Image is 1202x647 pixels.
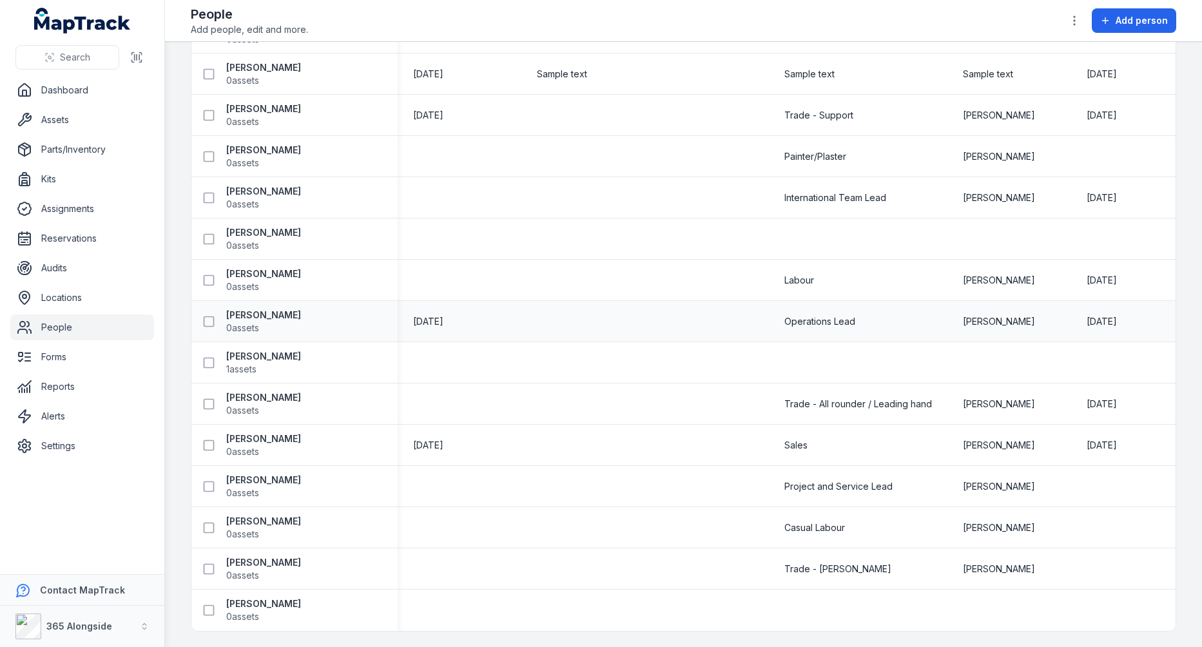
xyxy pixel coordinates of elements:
[226,74,259,87] span: 0 assets
[226,267,301,293] a: [PERSON_NAME]0assets
[226,350,301,376] a: [PERSON_NAME]1assets
[784,439,808,452] span: Sales
[963,109,1035,122] span: [PERSON_NAME]
[10,137,154,162] a: Parts/Inventory
[226,198,259,211] span: 0 assets
[226,487,259,499] span: 0 assets
[784,109,853,122] span: Trade - Support
[10,314,154,340] a: People
[784,150,846,163] span: Painter/Plaster
[963,315,1035,328] span: [PERSON_NAME]
[784,521,845,534] span: Casual Labour
[226,474,301,487] strong: [PERSON_NAME]
[226,528,259,541] span: 0 assets
[226,309,301,322] strong: [PERSON_NAME]
[226,267,301,280] strong: [PERSON_NAME]
[413,315,443,328] time: 05/06/2023, 10:00:00 am
[10,255,154,281] a: Audits
[226,226,301,252] a: [PERSON_NAME]0assets
[226,102,301,115] strong: [PERSON_NAME]
[1087,68,1117,81] time: 01/01/2023, 11:00:00 am
[226,363,257,376] span: 1 assets
[226,556,301,582] a: [PERSON_NAME]0assets
[226,391,301,404] strong: [PERSON_NAME]
[226,144,301,157] strong: [PERSON_NAME]
[15,45,119,70] button: Search
[963,398,1035,410] span: [PERSON_NAME]
[226,239,259,252] span: 0 assets
[1087,315,1117,328] time: 09/11/2023, 11:00:00 am
[191,5,308,23] h2: People
[10,285,154,311] a: Locations
[1087,398,1117,410] time: 09/11/2023, 11:00:00 am
[784,398,932,410] span: Trade - All rounder / Leading hand
[226,185,301,211] a: [PERSON_NAME]0assets
[413,439,443,450] span: [DATE]
[1087,439,1117,450] span: [DATE]
[226,597,301,623] a: [PERSON_NAME]0assets
[963,563,1035,575] span: [PERSON_NAME]
[226,102,301,128] a: [PERSON_NAME]0assets
[963,439,1035,452] span: [PERSON_NAME]
[226,391,301,417] a: [PERSON_NAME]0assets
[1087,68,1117,79] span: [DATE]
[226,597,301,610] strong: [PERSON_NAME]
[1116,14,1168,27] span: Add person
[226,226,301,239] strong: [PERSON_NAME]
[963,480,1035,493] span: [PERSON_NAME]
[1087,191,1117,204] time: 09/11/2023, 11:00:00 am
[226,556,301,569] strong: [PERSON_NAME]
[1087,275,1117,285] span: [DATE]
[226,350,301,363] strong: [PERSON_NAME]
[34,8,131,34] a: MapTrack
[226,474,301,499] a: [PERSON_NAME]0assets
[963,274,1035,287] span: [PERSON_NAME]
[413,68,443,81] time: 01/01/2023, 11:00:00 am
[226,432,301,458] a: [PERSON_NAME]0assets
[10,403,154,429] a: Alerts
[226,157,259,169] span: 0 assets
[226,185,301,198] strong: [PERSON_NAME]
[10,226,154,251] a: Reservations
[226,569,259,582] span: 0 assets
[10,433,154,459] a: Settings
[191,23,308,36] span: Add people, edit and more.
[226,445,259,458] span: 0 assets
[1087,439,1117,452] time: 09/11/2023, 11:00:00 am
[784,315,855,328] span: Operations Lead
[226,515,301,528] strong: [PERSON_NAME]
[1087,398,1117,409] span: [DATE]
[10,344,154,370] a: Forms
[784,274,814,287] span: Labour
[963,68,1013,81] span: Sample text
[226,610,259,623] span: 0 assets
[1087,274,1117,287] time: 05/12/2025, 11:00:00 am
[10,374,154,400] a: Reports
[1087,109,1117,122] time: 09/11/2023, 11:00:00 am
[1087,192,1117,203] span: [DATE]
[10,77,154,103] a: Dashboard
[963,191,1035,204] span: [PERSON_NAME]
[413,109,443,122] time: 06/06/2023, 10:00:00 am
[1092,8,1176,33] button: Add person
[413,439,443,452] time: 04/10/2018, 10:00:00 am
[784,191,886,204] span: International Team Lead
[46,621,112,632] strong: 365 Alongside
[10,107,154,133] a: Assets
[226,144,301,169] a: [PERSON_NAME]0assets
[963,521,1035,534] span: [PERSON_NAME]
[226,309,301,334] a: [PERSON_NAME]0assets
[413,68,443,79] span: [DATE]
[226,61,301,87] a: [PERSON_NAME]0assets
[226,322,259,334] span: 0 assets
[40,584,125,595] strong: Contact MapTrack
[1087,316,1117,327] span: [DATE]
[1087,110,1117,121] span: [DATE]
[226,61,301,74] strong: [PERSON_NAME]
[60,51,90,64] span: Search
[226,404,259,417] span: 0 assets
[226,515,301,541] a: [PERSON_NAME]0assets
[10,166,154,192] a: Kits
[784,68,835,81] span: Sample text
[226,432,301,445] strong: [PERSON_NAME]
